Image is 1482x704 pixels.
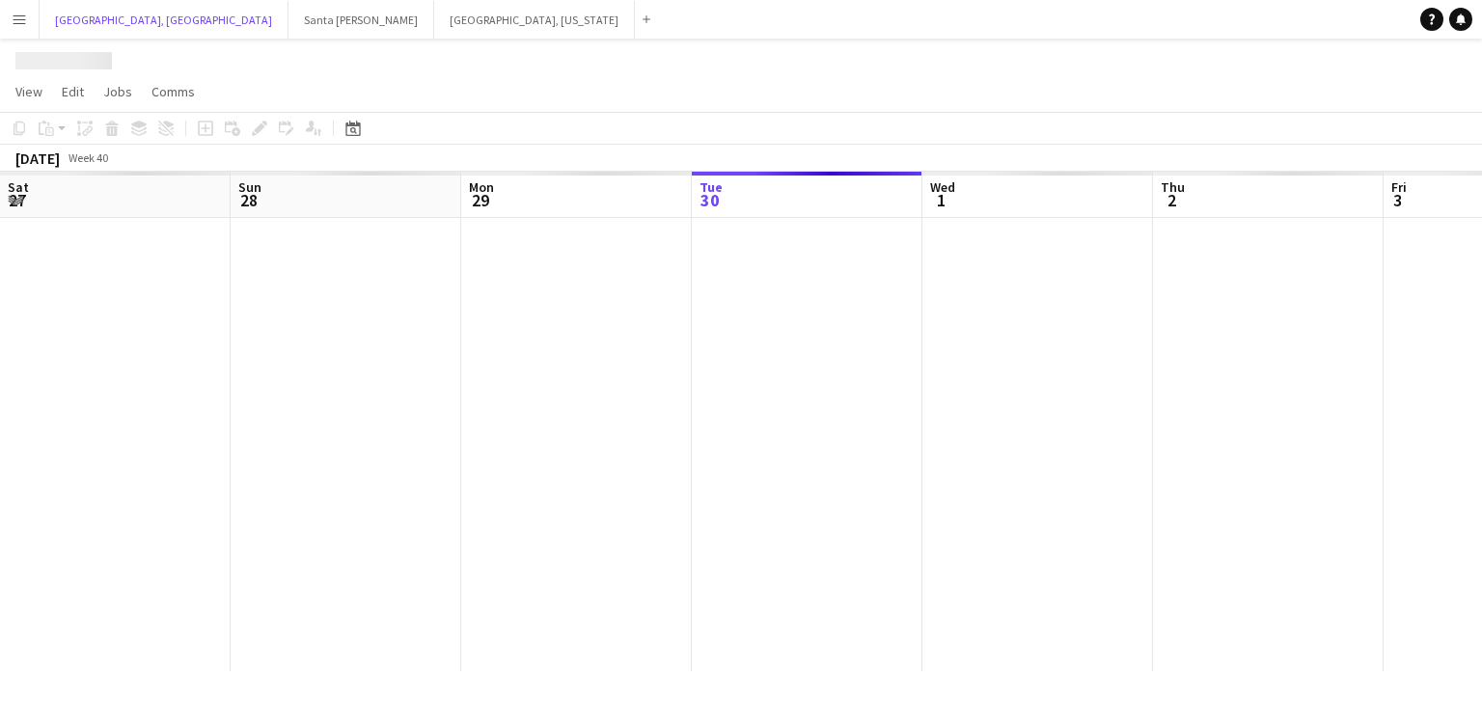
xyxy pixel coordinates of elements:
[64,150,112,165] span: Week 40
[1158,189,1185,211] span: 2
[1161,178,1185,196] span: Thu
[700,178,723,196] span: Tue
[144,79,203,104] a: Comms
[469,178,494,196] span: Mon
[54,79,92,104] a: Edit
[466,189,494,211] span: 29
[927,189,955,211] span: 1
[1388,189,1407,211] span: 3
[8,178,29,196] span: Sat
[1391,178,1407,196] span: Fri
[697,189,723,211] span: 30
[8,79,50,104] a: View
[103,83,132,100] span: Jobs
[62,83,84,100] span: Edit
[96,79,140,104] a: Jobs
[15,149,60,168] div: [DATE]
[15,83,42,100] span: View
[434,1,635,39] button: [GEOGRAPHIC_DATA], [US_STATE]
[235,189,261,211] span: 28
[238,178,261,196] span: Sun
[40,1,288,39] button: [GEOGRAPHIC_DATA], [GEOGRAPHIC_DATA]
[288,1,434,39] button: Santa [PERSON_NAME]
[5,189,29,211] span: 27
[930,178,955,196] span: Wed
[151,83,195,100] span: Comms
